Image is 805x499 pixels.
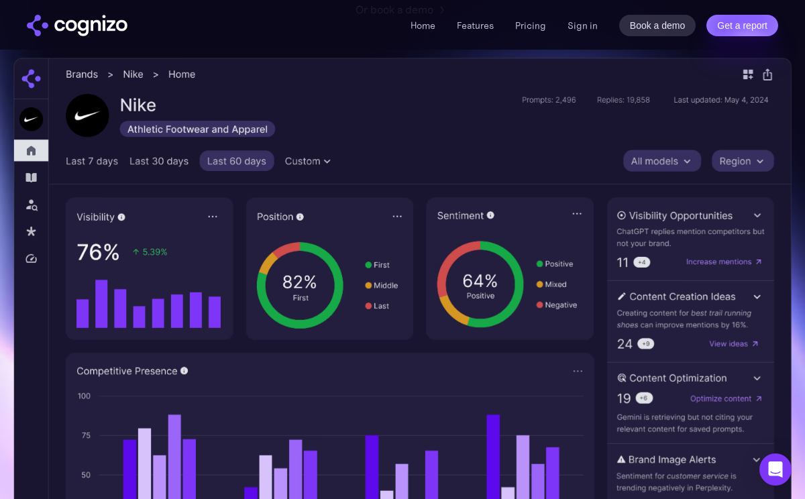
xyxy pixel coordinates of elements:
[619,15,696,36] a: Book a demo
[759,453,792,486] div: Open Intercom Messenger
[457,19,494,32] a: Features
[568,17,598,34] a: Sign in
[411,19,435,32] a: Home
[27,15,127,36] img: cognizo logo
[27,15,127,36] a: home
[515,19,546,32] a: Pricing
[706,15,778,36] a: Get a report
